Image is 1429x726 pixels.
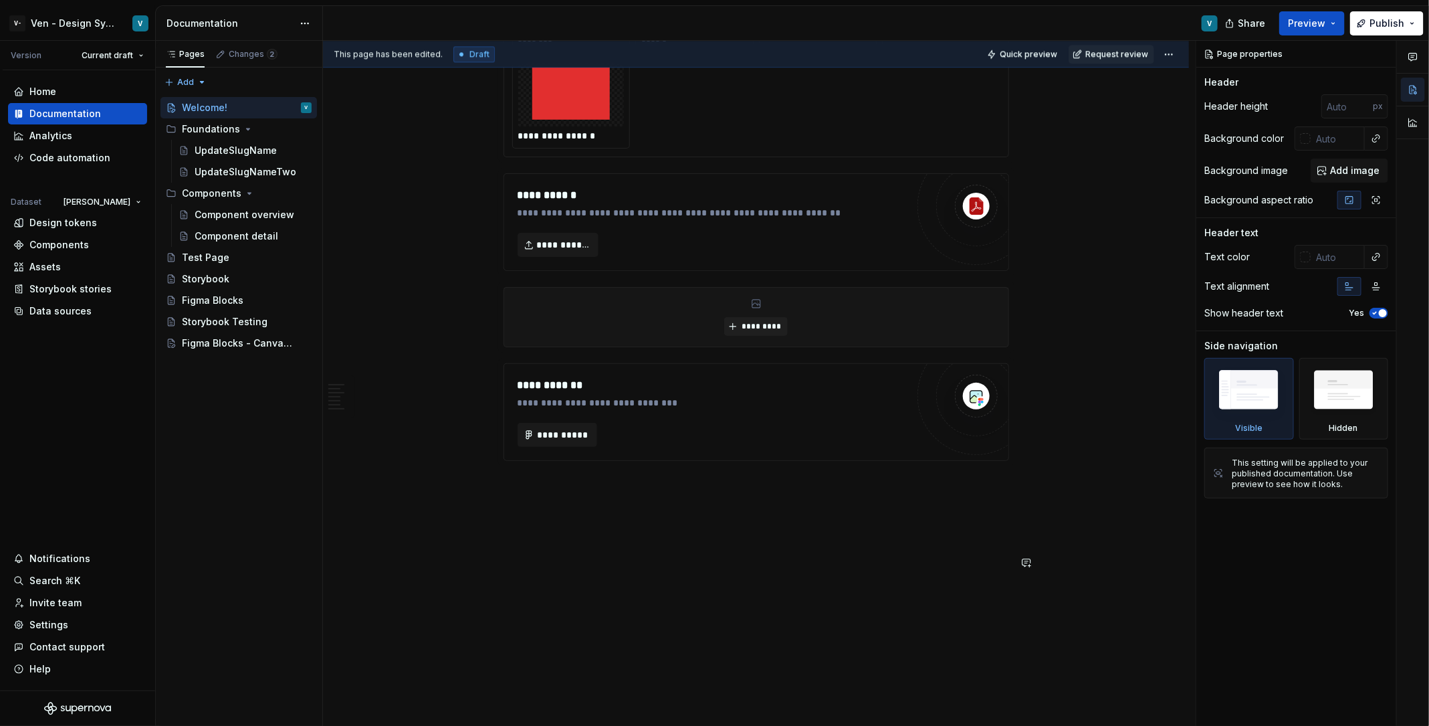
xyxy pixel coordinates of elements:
[44,702,111,715] svg: Supernova Logo
[31,17,116,30] div: Ven - Design System Test
[8,548,147,569] button: Notifications
[8,636,147,658] button: Contact support
[1299,358,1389,440] div: Hidden
[8,256,147,278] a: Assets
[1279,11,1345,35] button: Preview
[160,73,211,92] button: Add
[1204,76,1238,89] div: Header
[1204,280,1269,293] div: Text alignment
[195,144,277,157] div: UpdateSlugName
[29,216,97,230] div: Design tokens
[1208,18,1212,29] div: V
[182,337,292,350] div: Figma Blocks - Canvas and Grid
[8,278,147,300] a: Storybook stories
[160,290,317,311] a: Figma Blocks
[29,85,56,98] div: Home
[1311,245,1365,269] input: Auto
[160,97,317,354] div: Page tree
[9,15,25,31] div: V-
[182,315,267,329] div: Storybook Testing
[29,282,112,296] div: Storybook stories
[8,147,147,169] a: Code automation
[8,81,147,102] a: Home
[11,197,41,207] div: Dataset
[305,101,308,114] div: V
[1235,423,1262,434] div: Visible
[182,187,241,200] div: Components
[1311,126,1365,151] input: Auto
[1329,423,1358,434] div: Hidden
[76,46,150,65] button: Current draft
[29,574,80,587] div: Search ⌘K
[267,49,278,60] span: 2
[29,640,105,654] div: Contact support
[29,129,72,143] div: Analytics
[195,165,296,179] div: UpdateSlugNameTwo
[182,251,229,264] div: Test Page
[1069,45,1154,64] button: Request review
[173,204,317,225] a: Component overview
[29,151,110,165] div: Code automation
[334,49,443,60] span: This page has been edited.
[1204,132,1284,145] div: Background color
[1311,159,1388,183] button: Add image
[3,9,152,37] button: V-Ven - Design System TestV
[8,658,147,680] button: Help
[1000,49,1057,60] span: Quick preview
[138,18,143,29] div: V
[1204,358,1294,440] div: Visible
[29,304,92,318] div: Data sources
[167,17,293,30] div: Documentation
[1330,164,1380,177] span: Add image
[29,596,82,610] div: Invite team
[1204,193,1313,207] div: Background aspect ratio
[160,333,317,354] a: Figma Blocks - Canvas and Grid
[160,247,317,268] a: Test Page
[182,294,243,307] div: Figma Blocks
[8,103,147,124] a: Documentation
[983,45,1063,64] button: Quick preview
[182,101,227,114] div: Welcome!
[182,122,240,136] div: Foundations
[177,77,194,88] span: Add
[160,118,317,140] div: Foundations
[8,125,147,147] a: Analytics
[160,268,317,290] a: Storybook
[1288,17,1325,30] span: Preview
[29,552,90,565] div: Notifications
[64,197,130,207] span: [PERSON_NAME]
[58,193,147,211] button: [PERSON_NAME]
[195,208,294,221] div: Component overview
[1232,458,1380,490] div: This setting will be applied to your published documentation. Use preview to see how it looks.
[166,49,205,60] div: Pages
[8,570,147,592] button: Search ⌘K
[29,107,101,120] div: Documentation
[229,49,278,60] div: Changes
[8,234,147,256] a: Components
[1085,49,1148,60] span: Request review
[1373,101,1383,112] p: px
[1218,11,1274,35] button: Share
[160,97,317,118] a: Welcome!V
[160,183,317,204] div: Components
[195,230,278,243] div: Component detail
[8,300,147,322] a: Data sources
[182,272,229,286] div: Storybook
[8,592,147,614] a: Invite team
[1369,17,1404,30] span: Publish
[453,46,495,62] div: Draft
[29,238,89,252] div: Components
[8,212,147,234] a: Design tokens
[11,50,41,61] div: Version
[1204,164,1288,177] div: Background image
[29,662,51,676] div: Help
[1204,339,1278,353] div: Side navigation
[1204,306,1283,320] div: Show header text
[1238,17,1265,30] span: Share
[1350,11,1424,35] button: Publish
[82,50,133,61] span: Current draft
[1321,94,1373,118] input: Auto
[29,618,68,632] div: Settings
[160,311,317,333] a: Storybook Testing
